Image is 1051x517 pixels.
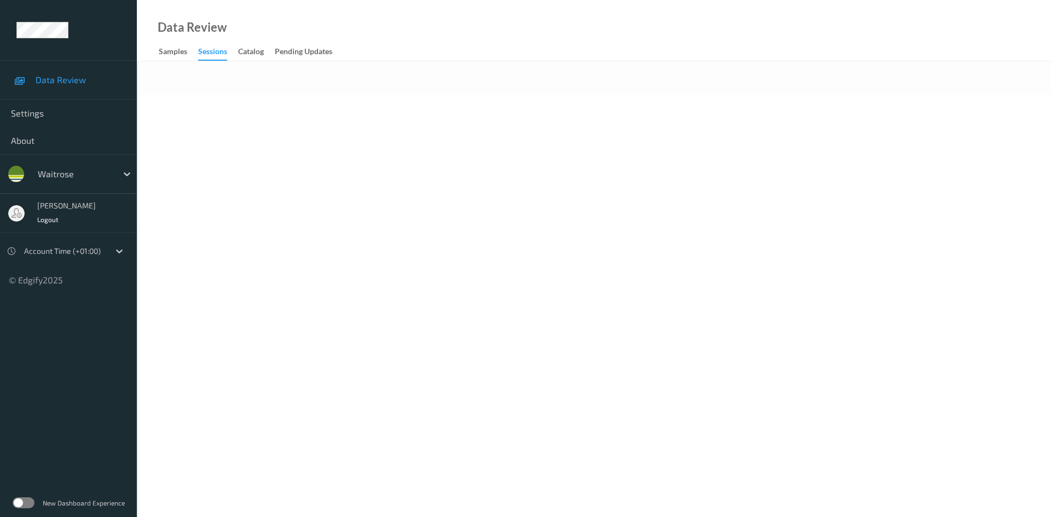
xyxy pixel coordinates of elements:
[238,44,275,60] a: Catalog
[238,46,264,60] div: Catalog
[159,46,187,60] div: Samples
[198,44,238,61] a: Sessions
[275,44,343,60] a: Pending Updates
[159,44,198,60] a: Samples
[275,46,332,60] div: Pending Updates
[198,46,227,61] div: Sessions
[158,22,227,33] div: Data Review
